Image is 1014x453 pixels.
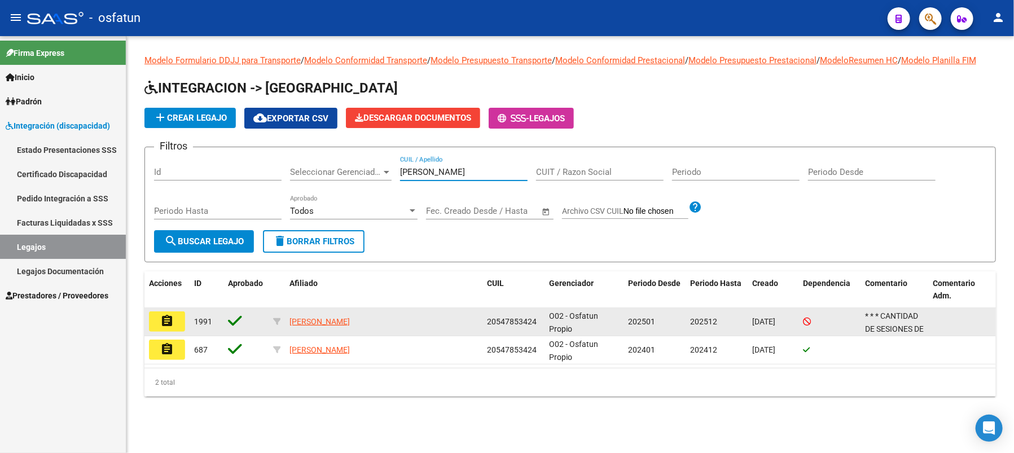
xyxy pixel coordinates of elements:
span: Gerenciador [549,279,594,288]
mat-icon: assignment [160,314,174,328]
span: * * * CANTIDAD DE SESIONES DE KINE A AUDITAR * * * FIM 18 [865,311,924,359]
input: Archivo CSV CUIL [624,206,688,217]
span: Archivo CSV CUIL [562,206,624,215]
a: ModeloResumen HC [820,55,898,65]
span: Integración (discapacidad) [6,120,110,132]
span: Borrar Filtros [273,236,354,247]
span: INTEGRACION -> [GEOGRAPHIC_DATA] [144,80,398,96]
span: Seleccionar Gerenciador [290,167,381,177]
button: Open calendar [540,205,553,218]
span: Prestadores / Proveedores [6,289,108,302]
mat-icon: search [164,234,178,248]
span: Periodo Desde [628,279,681,288]
span: Exportar CSV [253,113,328,124]
datatable-header-cell: Creado [748,271,798,309]
span: CUIL [487,279,504,288]
span: Descargar Documentos [355,113,471,123]
div: / / / / / / [144,54,996,397]
input: Fecha inicio [426,206,472,216]
span: O02 - Osfatun Propio [549,340,598,362]
span: Firma Express [6,47,64,59]
datatable-header-cell: Periodo Desde [624,271,686,309]
datatable-header-cell: Afiliado [285,271,482,309]
span: [DATE] [752,345,775,354]
span: Dependencia [803,279,850,288]
span: [PERSON_NAME] [289,317,350,326]
datatable-header-cell: ID [190,271,223,309]
a: Modelo Conformidad Transporte [304,55,427,65]
button: Exportar CSV [244,108,337,129]
span: [PERSON_NAME] [289,345,350,354]
span: [DATE] [752,317,775,326]
datatable-header-cell: Periodo Hasta [686,271,748,309]
span: Periodo Hasta [690,279,741,288]
div: 2 total [144,368,996,397]
a: Modelo Planilla FIM [901,55,976,65]
span: 687 [194,345,208,354]
span: 202512 [690,317,717,326]
mat-icon: delete [273,234,287,248]
datatable-header-cell: Comentario Adm. [928,271,996,309]
div: Open Intercom Messenger [976,415,1003,442]
span: Aprobado [228,279,263,288]
button: Buscar Legajo [154,230,254,253]
button: Crear Legajo [144,108,236,128]
span: Creado [752,279,778,288]
datatable-header-cell: Acciones [144,271,190,309]
span: Comentario Adm. [933,279,975,301]
span: 20547853424 [487,317,537,326]
mat-icon: cloud_download [253,111,267,125]
span: Inicio [6,71,34,83]
span: - osfatun [89,6,141,30]
span: 202401 [628,345,655,354]
span: 20547853424 [487,345,537,354]
mat-icon: add [153,111,167,124]
span: Todos [290,206,314,216]
span: - [498,113,529,124]
span: 202501 [628,317,655,326]
datatable-header-cell: Gerenciador [545,271,624,309]
button: -Legajos [489,108,574,129]
span: Comentario [865,279,907,288]
span: 1991 [194,317,212,326]
datatable-header-cell: Comentario [861,271,928,309]
mat-icon: person [991,11,1005,24]
input: Fecha fin [482,206,537,216]
datatable-header-cell: CUIL [482,271,545,309]
a: Modelo Formulario DDJJ para Transporte [144,55,301,65]
span: O02 - Osfatun Propio [549,311,598,333]
span: Buscar Legajo [164,236,244,247]
a: Modelo Presupuesto Transporte [431,55,552,65]
datatable-header-cell: Aprobado [223,271,269,309]
mat-icon: menu [9,11,23,24]
mat-icon: help [688,200,702,214]
a: Modelo Presupuesto Prestacional [688,55,817,65]
span: Legajos [529,113,565,124]
span: ID [194,279,201,288]
button: Descargar Documentos [346,108,480,128]
span: Crear Legajo [153,113,227,123]
span: Afiliado [289,279,318,288]
a: Modelo Conformidad Prestacional [555,55,685,65]
span: 202412 [690,345,717,354]
h3: Filtros [154,138,193,154]
button: Borrar Filtros [263,230,365,253]
span: Padrón [6,95,42,108]
datatable-header-cell: Dependencia [798,271,861,309]
mat-icon: assignment [160,342,174,356]
span: Acciones [149,279,182,288]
